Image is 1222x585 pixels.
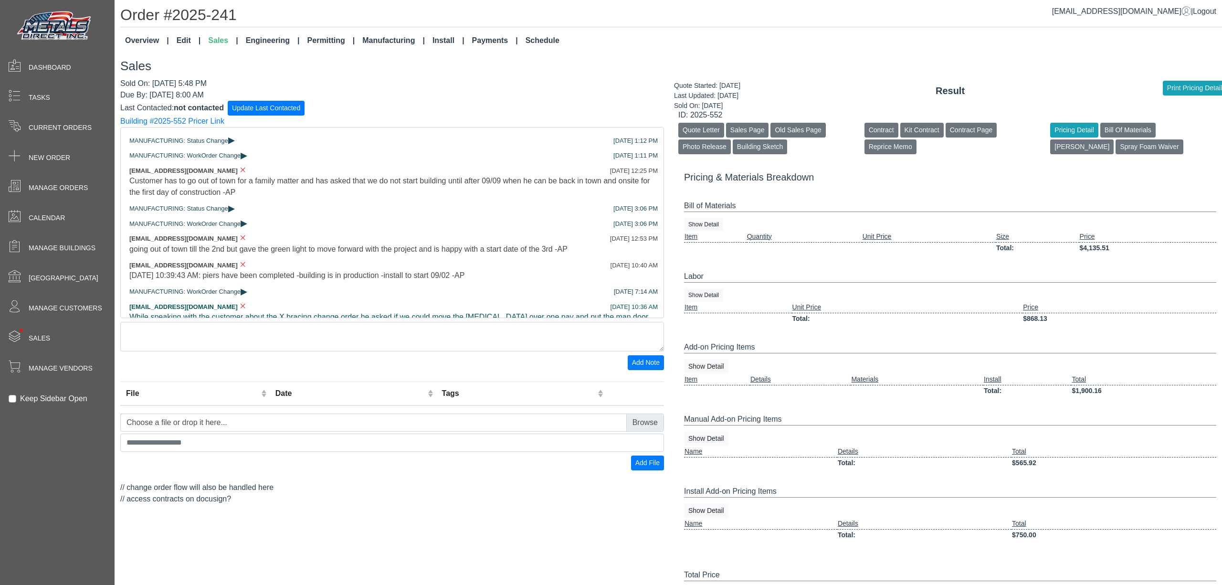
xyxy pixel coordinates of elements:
td: $750.00 [1011,529,1216,541]
span: • [9,315,33,346]
button: Show Detail [684,431,728,446]
div: Labor [684,271,1216,283]
td: Details [837,518,1011,530]
div: While speaking with the customer about the X bracing change order he asked if we could move the [... [129,311,655,334]
button: Show Detail [684,503,728,518]
span: Sales [29,333,50,343]
div: [DATE] 12:25 PM [610,166,658,176]
label: Keep Sidebar Open [20,393,87,404]
div: Result [678,84,1222,98]
a: Schedule [522,31,563,50]
a: Edit [173,31,205,50]
td: Total [1071,374,1216,385]
div: MANUFACTURING: WorkOrder Change [129,219,655,229]
div: | [1052,6,1216,17]
button: Quote Letter [678,123,724,138]
span: ▸ [241,288,247,294]
span: Manage Orders [29,183,88,193]
span: ▸ [241,152,247,158]
td: Item [684,374,750,385]
button: Kit Contract [900,123,944,138]
td: Total: [792,313,1023,324]
td: $565.92 [1011,457,1216,468]
a: Permitting [304,31,359,50]
a: Building #2025-552 Pricer Link [120,117,224,125]
td: Total [1011,446,1216,457]
button: Add File [631,456,664,470]
span: Dashboard [29,63,71,73]
div: Install Add-on Pricing Items [684,486,1216,498]
div: Sold On: [DATE] [674,101,740,111]
td: Details [750,374,851,385]
span: Current Orders [29,123,92,133]
td: Total: [837,529,1011,541]
td: Unit Price [862,231,996,243]
div: MANUFACTURING: Status Change [129,204,655,213]
a: Overview [121,31,173,50]
span: Tasks [29,93,50,103]
a: Install [429,31,468,50]
div: File [126,388,259,399]
div: [DATE] 10:39:43 AM: piers have been completed -building is in production -install to start 09/02 -AP [129,270,655,281]
button: Add Note [628,355,664,370]
h3: Sales [120,59,1222,74]
div: going out of town till the 2nd but gave the green light to move forward with the project and is h... [129,244,655,255]
td: Unit Price [792,302,1023,313]
span: Manage Customers [29,303,102,313]
td: Size [996,231,1079,243]
span: [GEOGRAPHIC_DATA] [29,273,98,283]
div: Add-on Pricing Items [684,341,1216,353]
button: Sales Page [726,123,769,138]
div: [DATE] 1:12 PM [613,136,658,146]
span: [EMAIL_ADDRESS][DOMAIN_NAME] [129,303,238,310]
div: [DATE] 7:14 AM [614,287,658,297]
span: ▸ [241,220,247,226]
button: Pricing Detail [1050,123,1098,138]
div: Tags [442,388,596,399]
div: [DATE] 1:11 PM [613,151,658,160]
span: Manage Vendors [29,363,93,373]
button: Old Sales Page [770,123,825,138]
span: Update Last Contacted [232,104,300,112]
span: Add Note [632,359,660,366]
td: Total: [837,457,1011,468]
span: [EMAIL_ADDRESS][DOMAIN_NAME] [129,235,238,242]
div: [DATE] 10:40 AM [611,261,658,270]
span: Manage Buildings [29,243,95,253]
div: Last Updated: [DATE] [674,91,740,101]
td: Details [837,446,1011,457]
td: Name [684,446,837,457]
form: Last Contacted: [120,101,664,116]
button: Reprice Memo [864,139,916,154]
button: Show Detail [684,359,728,374]
div: Date [275,388,425,399]
button: Bill Of Materials [1100,123,1156,138]
td: Price [1022,302,1216,313]
button: Spray Foam Waiver [1116,139,1183,154]
a: Sales [204,31,242,50]
td: Quantity [747,231,862,243]
div: MANUFACTURING: WorkOrder Change [129,287,655,297]
span: [EMAIL_ADDRESS][DOMAIN_NAME] [129,262,238,269]
th: Remove [606,382,664,405]
div: MANUFACTURING: Status Change [129,136,655,146]
a: [EMAIL_ADDRESS][DOMAIN_NAME] [1052,7,1191,15]
span: [EMAIL_ADDRESS][DOMAIN_NAME] [129,167,238,174]
td: Total: [983,385,1071,396]
button: Photo Release [678,139,731,154]
div: ID: 2025-552 [678,109,1222,121]
button: Update Last Contacted [228,101,305,116]
td: Materials [851,374,983,385]
div: Manual Add-on Pricing Items [684,414,1216,425]
div: [DATE] 12:53 PM [610,234,658,244]
a: Payments [468,31,522,50]
span: not contacted [174,103,224,111]
div: [DATE] 3:06 PM [613,219,658,229]
button: [PERSON_NAME] [1050,139,1114,154]
td: Install [983,374,1071,385]
span: New Order [29,153,70,163]
span: Logout [1193,7,1216,15]
td: $4,135.51 [1079,242,1216,254]
button: Contract Page [946,123,997,138]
